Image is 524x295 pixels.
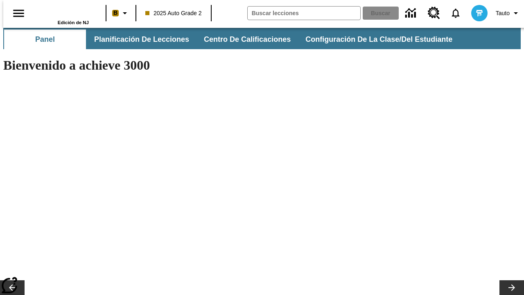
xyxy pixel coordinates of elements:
h1: Bienvenido a achieve 3000 [3,58,357,73]
a: Notificaciones [445,2,466,24]
div: Portada [36,3,89,25]
button: Carrusel de lecciones, seguir [499,280,524,295]
button: Centro de calificaciones [197,29,297,49]
span: 2025 Auto Grade 2 [145,9,202,18]
div: Subbarra de navegación [3,29,460,49]
a: Portada [36,4,89,20]
button: Configuración de la clase/del estudiante [299,29,459,49]
span: B [113,8,117,18]
button: Escoja un nuevo avatar [466,2,492,24]
div: Subbarra de navegación [3,28,521,49]
a: Centro de información [400,2,423,25]
img: avatar image [471,5,488,21]
button: Panel [4,29,86,49]
span: Tauto [496,9,510,18]
button: Planificación de lecciones [88,29,196,49]
span: Edición de NJ [58,20,89,25]
button: Boost El color de la clase es anaranjado claro. Cambiar el color de la clase. [109,6,133,20]
button: Perfil/Configuración [492,6,524,20]
a: Centro de recursos, Se abrirá en una pestaña nueva. [423,2,445,24]
input: Buscar campo [248,7,360,20]
button: Abrir el menú lateral [7,1,31,25]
